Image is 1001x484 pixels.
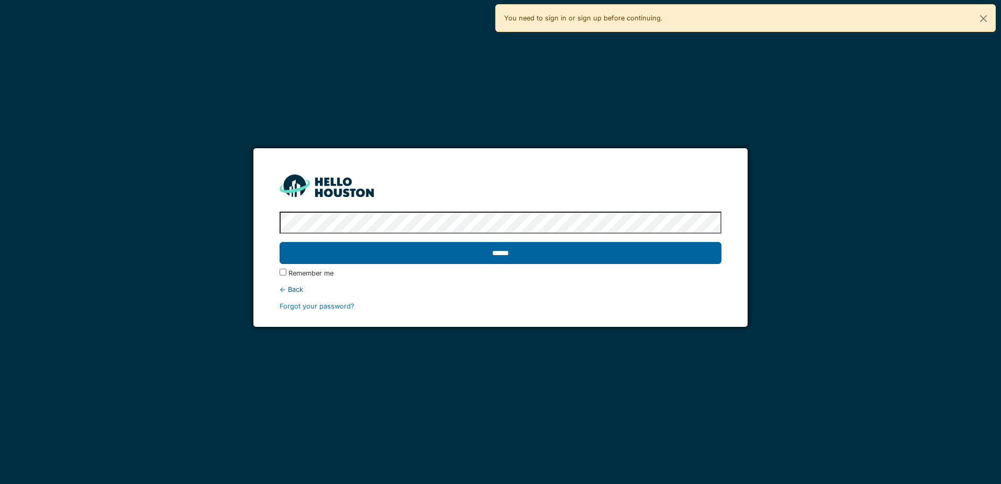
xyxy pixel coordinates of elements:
div: You need to sign in or sign up before continuing. [495,4,996,32]
label: Remember me [288,268,333,278]
a: Forgot your password? [280,302,354,310]
button: Close [972,5,995,32]
img: HH_line-BYnF2_Hg.png [280,174,374,197]
div: ← Back [280,284,721,294]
